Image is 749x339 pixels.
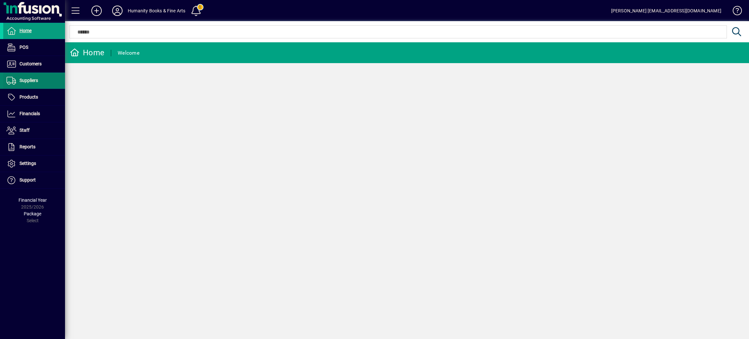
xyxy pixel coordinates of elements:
a: Reports [3,139,65,155]
div: [PERSON_NAME] [EMAIL_ADDRESS][DOMAIN_NAME] [611,6,721,16]
button: Profile [107,5,128,17]
span: Reports [20,144,35,149]
span: Products [20,94,38,100]
a: Financials [3,106,65,122]
span: POS [20,45,28,50]
button: Add [86,5,107,17]
span: Package [24,211,41,216]
span: Financial Year [19,197,47,203]
span: Staff [20,128,30,133]
div: Humanity Books & Fine Arts [128,6,186,16]
div: Home [70,47,104,58]
a: Customers [3,56,65,72]
a: Support [3,172,65,188]
a: Knowledge Base [728,1,741,22]
a: Products [3,89,65,105]
a: Staff [3,122,65,139]
span: Suppliers [20,78,38,83]
span: Home [20,28,32,33]
div: Welcome [118,48,139,58]
span: Customers [20,61,42,66]
span: Financials [20,111,40,116]
span: Settings [20,161,36,166]
a: POS [3,39,65,56]
span: Support [20,177,36,183]
a: Suppliers [3,73,65,89]
a: Settings [3,156,65,172]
